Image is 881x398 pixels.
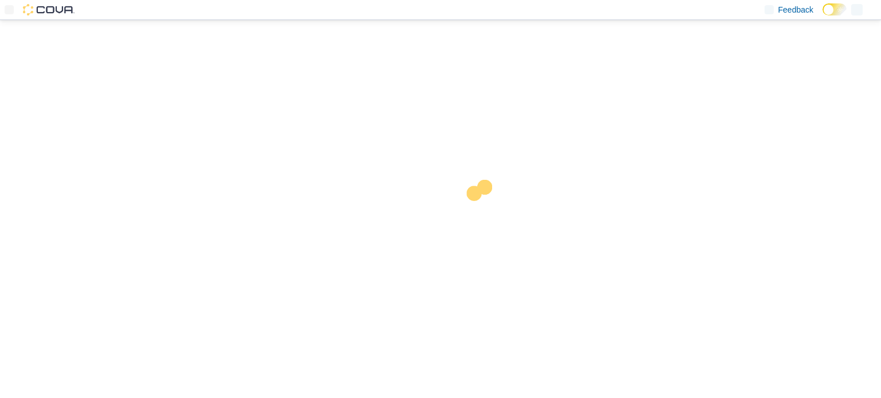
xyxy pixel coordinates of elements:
[440,171,527,257] img: cova-loader
[778,4,813,15] span: Feedback
[822,15,823,16] span: Dark Mode
[23,4,75,15] img: Cova
[822,3,847,15] input: Dark Mode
